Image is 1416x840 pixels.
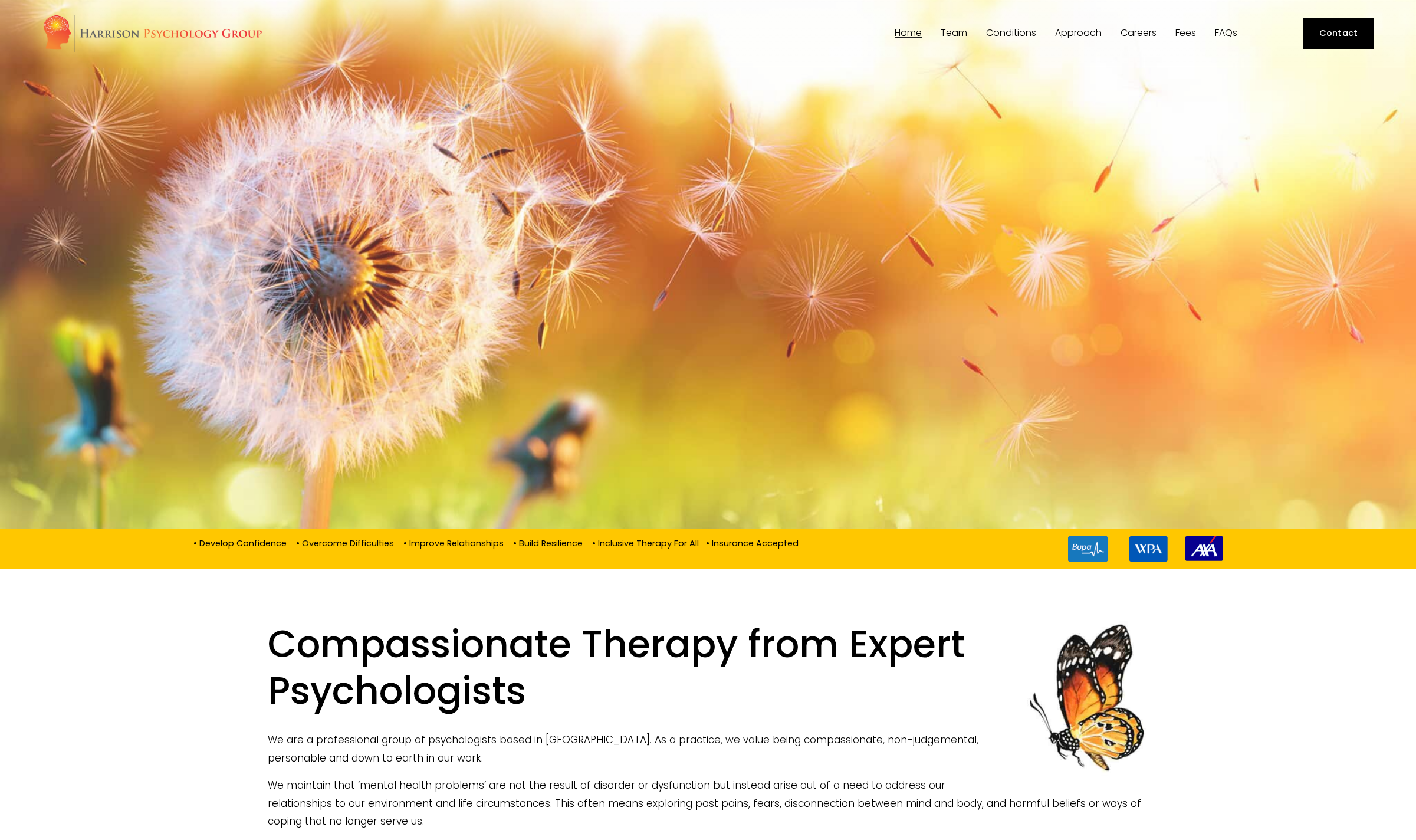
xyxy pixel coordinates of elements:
[1121,28,1157,39] a: Careers
[1055,28,1102,38] span: Approach
[1055,28,1102,39] a: folder dropdown
[895,28,922,39] a: Home
[986,28,1036,38] span: Conditions
[1175,28,1196,39] a: Fees
[941,28,967,38] span: Team
[42,14,262,52] img: Harrison Psychology Group
[1303,18,1374,49] a: Contact
[268,731,1149,767] p: We are a professional group of psychologists based in [GEOGRAPHIC_DATA]. As a practice, we value ...
[1215,28,1237,39] a: FAQs
[193,536,799,549] p: • Develop Confidence • Overcome Difficulties • Improve Relationships • Build Resilience • Inclusi...
[986,28,1036,39] a: folder dropdown
[941,28,967,39] a: folder dropdown
[268,621,1149,721] h1: Compassionate Therapy from Expert Psychologists
[268,776,1149,831] p: We maintain that ‘mental health problems’ are not the result of disorder or dysfunction but inste...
